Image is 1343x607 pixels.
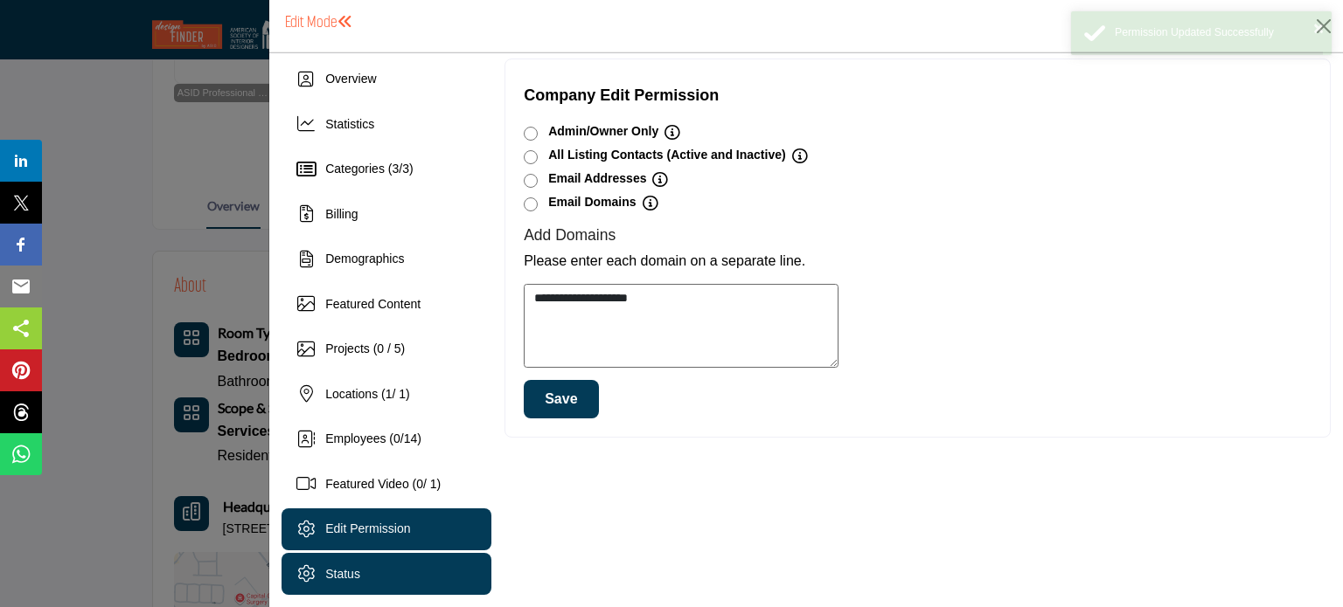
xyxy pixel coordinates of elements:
span: Featured Content [325,297,421,311]
span: Featured Video ( / 1) [325,477,441,491]
span: Projects (0 / 5) [325,341,405,355]
span: Status [325,567,360,581]
div: Email Addresses [548,169,646,188]
span: Edit Permission [325,521,410,535]
span: 3 [392,162,399,176]
h1: Edit Mode [285,14,353,32]
div: Admin/Owner Only [548,122,658,141]
span: Employees ( / ) [325,431,421,445]
span: 14 [404,431,418,445]
p: Please enter each domain on a separate line. [524,251,1312,272]
span: Categories ( / ) [325,162,413,176]
span: Demographics [325,252,404,266]
h5: Add Domains [524,226,1312,245]
div: Permission Updated Successfully [1115,24,1319,40]
button: × [1313,19,1324,37]
span: Statistics [325,117,374,131]
span: Overview [325,72,376,86]
span: 1 [386,387,393,401]
div: All Listing Contacts (Active and Inactive) [548,146,786,164]
button: Save [524,380,598,418]
span: Locations ( / 1) [325,387,410,401]
span: Billing [325,207,358,221]
div: Company Edit Permission [524,84,1312,107]
span: 0 [393,431,400,445]
div: Email Domains [548,193,636,211]
span: 0 [416,477,423,491]
span: 3 [402,162,409,176]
